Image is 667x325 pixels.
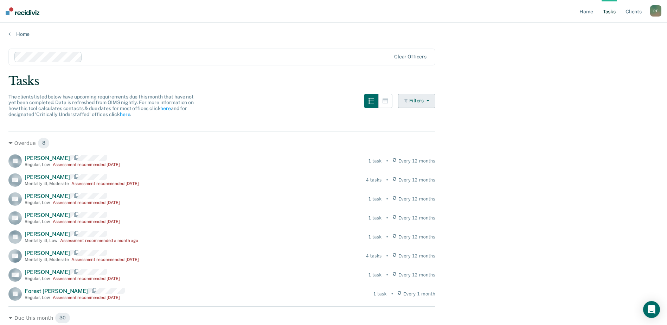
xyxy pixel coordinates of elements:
[53,162,120,167] div: Assessment recommended [DATE]
[25,288,88,294] span: Forest [PERSON_NAME]
[53,219,120,224] div: Assessment recommended [DATE]
[398,196,435,202] span: Every 12 months
[25,238,57,243] div: Mentally ill , Low
[25,174,70,180] span: [PERSON_NAME]
[386,253,388,259] div: •
[25,276,50,281] div: Regular , Low
[403,291,435,297] span: Every 1 month
[398,177,435,183] span: Every 12 months
[71,181,139,186] div: Assessment recommended [DATE]
[398,94,435,108] button: Filters
[160,106,171,111] a: here
[386,196,388,202] div: •
[386,158,388,164] div: •
[8,31,659,37] a: Home
[391,291,393,297] div: •
[8,138,435,149] div: Overdue 8
[25,219,50,224] div: Regular , Low
[398,158,435,164] span: Every 12 months
[650,5,661,17] div: R F
[386,272,388,278] div: •
[643,301,660,318] div: Open Intercom Messenger
[25,193,70,199] span: [PERSON_NAME]
[25,212,70,218] span: [PERSON_NAME]
[398,215,435,221] span: Every 12 months
[368,234,381,240] div: 1 task
[368,272,381,278] div: 1 task
[398,234,435,240] span: Every 12 months
[25,155,70,161] span: [PERSON_NAME]
[6,7,39,15] img: Recidiviz
[53,200,120,205] div: Assessment recommended [DATE]
[373,291,387,297] div: 1 task
[60,238,138,243] div: Assessment recommended a month ago
[25,181,69,186] div: Mentally ill , Moderate
[8,74,659,88] div: Tasks
[650,5,661,17] button: RF
[25,200,50,205] div: Regular , Low
[366,253,381,259] div: 4 tasks
[25,295,50,300] div: Regular , Low
[25,231,70,237] span: [PERSON_NAME]
[38,138,50,149] span: 8
[386,215,388,221] div: •
[368,158,381,164] div: 1 task
[8,312,435,324] div: Due this month 30
[366,177,381,183] div: 4 tasks
[25,250,70,256] span: [PERSON_NAME]
[55,312,70,324] span: 30
[8,94,194,117] span: The clients listed below have upcoming requirements due this month that have not yet been complet...
[386,177,388,183] div: •
[368,196,381,202] div: 1 task
[398,272,435,278] span: Every 12 months
[53,276,120,281] div: Assessment recommended [DATE]
[53,295,120,300] div: Assessment recommended [DATE]
[120,111,130,117] a: here
[25,269,70,275] span: [PERSON_NAME]
[398,253,435,259] span: Every 12 months
[25,162,50,167] div: Regular , Low
[368,215,381,221] div: 1 task
[394,54,427,60] div: Clear officers
[71,257,139,262] div: Assessment recommended [DATE]
[25,257,69,262] div: Mentally ill , Moderate
[386,234,388,240] div: •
